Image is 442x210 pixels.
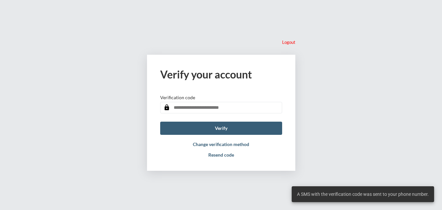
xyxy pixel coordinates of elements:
button: Verify [160,122,282,135]
span: A SMS with the verification code was sent to your phone number. [297,191,429,197]
h2: Verify your account [160,68,282,81]
button: Change verification method [193,141,249,147]
p: Verification code [160,95,195,100]
button: Resend code [208,152,234,158]
p: Logout [282,40,295,45]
